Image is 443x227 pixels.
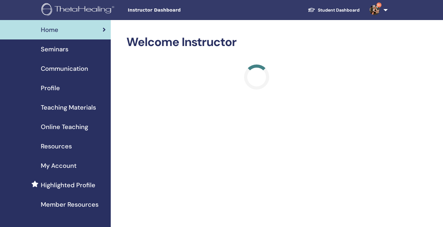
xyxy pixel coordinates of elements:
[41,25,58,34] span: Home
[41,122,88,132] span: Online Teaching
[303,4,365,16] a: Student Dashboard
[41,142,72,151] span: Resources
[41,3,116,17] img: logo.png
[41,200,99,209] span: Member Resources
[126,35,387,49] h2: Welcome Instructor
[41,103,96,112] span: Teaching Materials
[41,161,77,170] span: My Account
[41,64,88,73] span: Communication
[308,7,315,13] img: graduation-cap-white.svg
[41,83,60,93] span: Profile
[376,3,382,8] span: 9+
[370,5,380,15] img: default.jpg
[128,7,222,13] span: Instructor Dashboard
[41,44,68,54] span: Seminars
[41,180,95,190] span: Highlighted Profile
